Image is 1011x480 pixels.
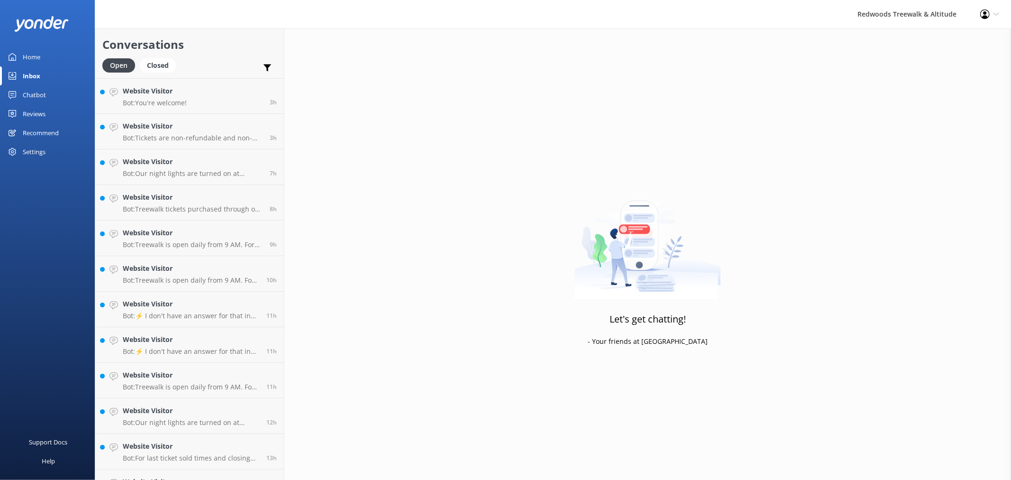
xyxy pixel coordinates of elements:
[123,192,263,203] h4: Website Visitor
[123,418,259,427] p: Bot: Our night lights are turned on at sunset, and the night walk starts 20 minutes thereafter. W...
[270,98,277,106] span: Sep 28 2025 05:17am (UTC +13:00) Pacific/Auckland
[29,433,68,452] div: Support Docs
[123,454,259,462] p: Bot: For last ticket sold times and closing hours, please check our website FAQs at [URL][DOMAIN_...
[123,121,263,131] h4: Website Visitor
[123,228,263,238] h4: Website Visitor
[266,312,277,320] span: Sep 27 2025 08:42pm (UTC +13:00) Pacific/Auckland
[123,276,259,285] p: Bot: Treewalk is open daily from 9 AM. For last ticket sold times, please check our website FAQs ...
[270,205,277,213] span: Sep 27 2025 11:43pm (UTC +13:00) Pacific/Auckland
[266,347,277,355] span: Sep 27 2025 08:34pm (UTC +13:00) Pacific/Auckland
[123,169,263,178] p: Bot: Our night lights are turned on at sunset, and the night walk starts 20 minutes thereafter. E...
[123,134,263,142] p: Bot: Tickets are non-refundable and non-transferable.
[270,134,277,142] span: Sep 28 2025 05:14am (UTC +13:00) Pacific/Auckland
[95,185,284,221] a: Website VisitorBot:Treewalk tickets purchased through our website are valid for first use up to 1...
[14,16,69,32] img: yonder-white-logo.png
[123,441,259,452] h4: Website Visitor
[123,406,259,416] h4: Website Visitor
[266,276,277,284] span: Sep 27 2025 09:16pm (UTC +13:00) Pacific/Auckland
[123,157,263,167] h4: Website Visitor
[610,312,686,327] h3: Let's get chatting!
[123,383,259,391] p: Bot: Treewalk is open daily from 9 AM. For last ticket sold times, please check our website FAQs ...
[123,347,259,356] p: Bot: ⚡ I don't have an answer for that in my knowledge base. Please try and rephrase your questio...
[102,36,277,54] h2: Conversations
[140,60,181,70] a: Closed
[123,312,259,320] p: Bot: ⚡ I don't have an answer for that in my knowledge base. Please try and rephrase your questio...
[123,99,187,107] p: Bot: You're welcome!
[270,240,277,249] span: Sep 27 2025 10:11pm (UTC +13:00) Pacific/Auckland
[23,104,46,123] div: Reviews
[23,66,40,85] div: Inbox
[123,205,263,213] p: Bot: Treewalk tickets purchased through our website are valid for first use up to 12 months from ...
[95,398,284,434] a: Website VisitorBot:Our night lights are turned on at sunset, and the night walk starts 20 minutes...
[270,169,277,177] span: Sep 28 2025 12:27am (UTC +13:00) Pacific/Auckland
[102,58,135,73] div: Open
[95,327,284,363] a: Website VisitorBot:⚡ I don't have an answer for that in my knowledge base. Please try and rephras...
[140,58,176,73] div: Closed
[95,256,284,292] a: Website VisitorBot:Treewalk is open daily from 9 AM. For last ticket sold times, please check our...
[23,142,46,161] div: Settings
[95,363,284,398] a: Website VisitorBot:Treewalk is open daily from 9 AM. For last ticket sold times, please check our...
[23,47,40,66] div: Home
[123,240,263,249] p: Bot: Treewalk is open daily from 9 AM. For last ticket sold times, please check our website FAQs ...
[95,149,284,185] a: Website VisitorBot:Our night lights are turned on at sunset, and the night walk starts 20 minutes...
[23,85,46,104] div: Chatbot
[95,292,284,327] a: Website VisitorBot:⚡ I don't have an answer for that in my knowledge base. Please try and rephras...
[266,418,277,426] span: Sep 27 2025 07:44pm (UTC +13:00) Pacific/Auckland
[574,181,721,299] img: artwork of a man stealing a conversation from at giant smartphone
[588,336,708,347] p: - Your friends at [GEOGRAPHIC_DATA]
[123,299,259,309] h4: Website Visitor
[95,78,284,114] a: Website VisitorBot:You're welcome!3h
[123,334,259,345] h4: Website Visitor
[95,221,284,256] a: Website VisitorBot:Treewalk is open daily from 9 AM. For last ticket sold times, please check our...
[102,60,140,70] a: Open
[123,263,259,274] h4: Website Visitor
[95,434,284,470] a: Website VisitorBot:For last ticket sold times and closing hours, please check our website FAQs at...
[266,454,277,462] span: Sep 27 2025 06:48pm (UTC +13:00) Pacific/Auckland
[23,123,59,142] div: Recommend
[123,86,187,96] h4: Website Visitor
[123,370,259,380] h4: Website Visitor
[95,114,284,149] a: Website VisitorBot:Tickets are non-refundable and non-transferable.3h
[266,383,277,391] span: Sep 27 2025 08:26pm (UTC +13:00) Pacific/Auckland
[42,452,55,471] div: Help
